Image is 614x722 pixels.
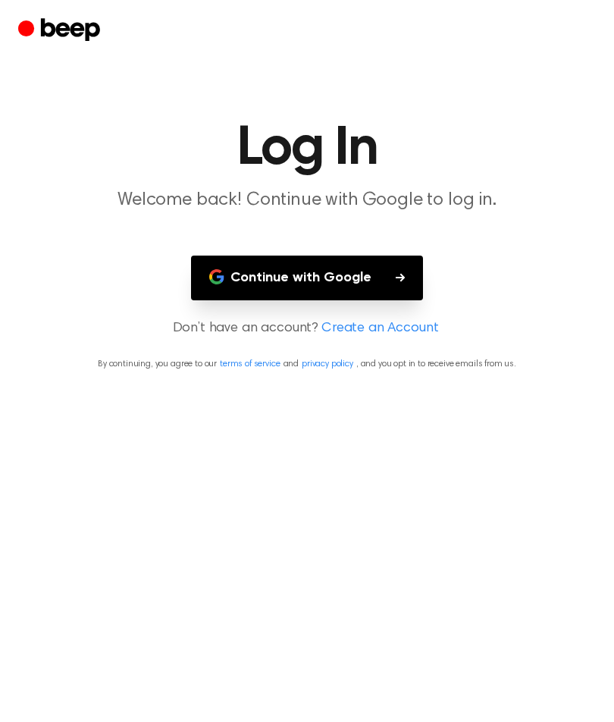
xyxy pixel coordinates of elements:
p: Welcome back! Continue with Google to log in. [18,188,596,213]
a: Beep [18,16,104,46]
button: Continue with Google [191,256,423,300]
h1: Log In [18,121,596,176]
a: privacy policy [302,359,353,369]
a: terms of service [220,359,280,369]
a: Create an Account [321,319,438,339]
p: By continuing, you agree to our and , and you opt in to receive emails from us. [18,357,596,371]
p: Don’t have an account? [18,319,596,339]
